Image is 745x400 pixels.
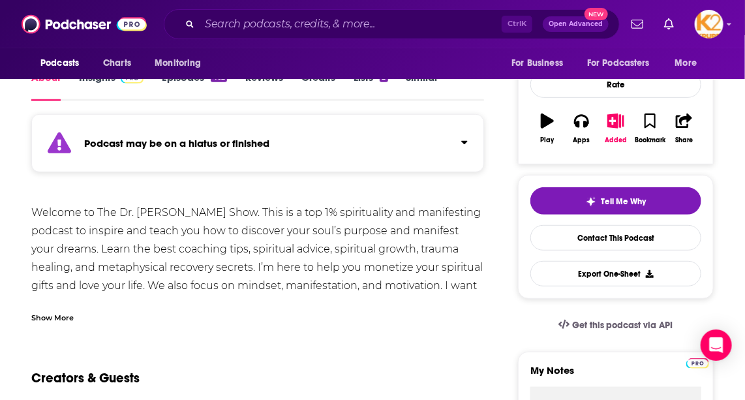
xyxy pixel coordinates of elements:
[548,309,684,341] a: Get this podcast via API
[511,54,563,72] span: For Business
[572,320,673,331] span: Get this podcast via API
[695,10,723,38] button: Show profile menu
[659,13,679,35] a: Show notifications dropdown
[599,105,633,152] button: Added
[585,8,608,20] span: New
[22,12,147,37] img: Podchaser - Follow, Share and Rate Podcasts
[695,10,723,38] span: Logged in as K2Krupp
[145,51,218,76] button: open menu
[667,105,701,152] button: Share
[301,71,335,101] a: Credits
[40,54,79,72] span: Podcasts
[601,196,646,207] span: Tell Me Why
[502,51,579,76] button: open menu
[686,356,709,369] a: Pro website
[84,137,269,149] strong: Podcast may be on a hiatus or finished
[406,71,438,101] a: Similar
[31,71,61,101] a: About
[155,54,201,72] span: Monitoring
[541,136,555,144] div: Play
[95,51,139,76] a: Charts
[579,51,669,76] button: open menu
[164,9,620,39] div: Search podcasts, credits, & more...
[564,105,598,152] button: Apps
[675,54,697,72] span: More
[31,51,96,76] button: open menu
[543,16,609,32] button: Open AdvancedNew
[502,16,532,33] span: Ctrl K
[686,358,709,369] img: Podchaser Pro
[31,370,140,386] h2: Creators & Guests
[79,71,144,101] a: InsightsPodchaser Pro
[103,54,131,72] span: Charts
[549,21,603,27] span: Open Advanced
[586,196,596,207] img: tell me why sparkle
[675,136,693,144] div: Share
[626,13,648,35] a: Show notifications dropdown
[162,71,227,101] a: Episodes462
[587,54,650,72] span: For Podcasters
[530,105,564,152] button: Play
[200,14,502,35] input: Search podcasts, credits, & more...
[605,136,627,144] div: Added
[573,136,590,144] div: Apps
[530,187,701,215] button: tell me why sparkleTell Me Why
[666,51,714,76] button: open menu
[530,225,701,251] a: Contact This Podcast
[245,71,283,101] a: Reviews
[530,261,701,286] button: Export One-Sheet
[530,71,701,98] div: Rate
[530,364,701,387] label: My Notes
[695,10,723,38] img: User Profile
[701,330,732,361] div: Open Intercom Messenger
[354,71,388,101] a: Lists2
[31,122,484,172] section: Click to expand status details
[633,105,667,152] button: Bookmark
[635,136,665,144] div: Bookmark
